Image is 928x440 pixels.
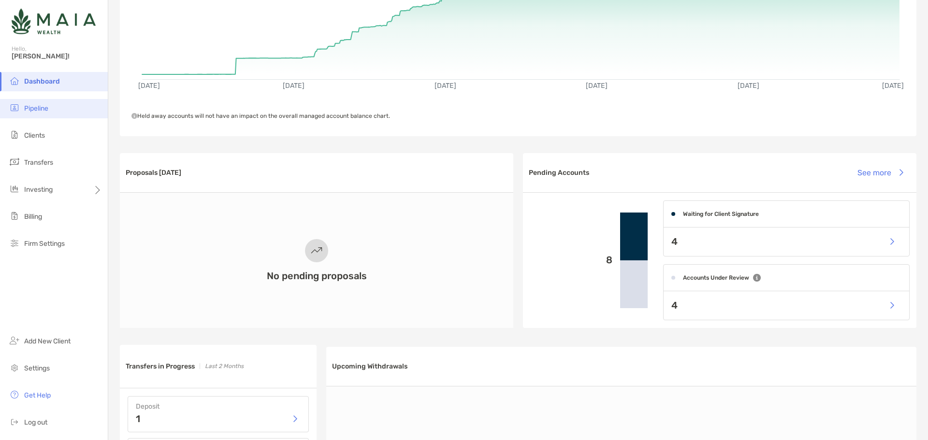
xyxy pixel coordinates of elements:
span: Firm Settings [24,240,65,248]
p: 4 [671,236,678,248]
span: Add New Client [24,337,71,345]
h3: Upcoming Withdrawals [332,362,407,370]
img: clients icon [9,129,20,141]
span: Log out [24,418,47,426]
img: get-help icon [9,389,20,400]
h3: No pending proposals [267,270,367,282]
span: Held away accounts will not have an impact on the overall managed account balance chart. [131,113,390,119]
img: pipeline icon [9,102,20,114]
p: Last 2 Months [205,360,244,372]
span: Get Help [24,391,51,399]
text: [DATE] [586,82,608,90]
h4: Deposit [136,402,301,411]
text: [DATE] [283,82,304,90]
img: investing icon [9,183,20,195]
img: dashboard icon [9,75,20,86]
p: 1 [136,414,140,424]
h4: Waiting for Client Signature [683,211,759,217]
img: Zoe Logo [12,4,96,39]
img: logout icon [9,416,20,427]
span: Billing [24,213,42,221]
h3: Transfers in Progress [126,362,195,370]
p: 4 [671,299,678,312]
span: Transfers [24,158,53,167]
img: settings icon [9,362,20,373]
text: [DATE] [138,82,160,90]
span: Dashboard [24,77,60,85]
span: Settings [24,364,50,372]
span: [PERSON_NAME]! [12,52,102,60]
h4: Accounts Under Review [683,274,749,281]
h3: Proposals [DATE] [126,169,181,177]
text: [DATE] [882,82,904,90]
button: See more [850,162,911,183]
text: [DATE] [435,82,456,90]
img: add_new_client icon [9,335,20,346]
p: 8 [531,254,612,266]
text: [DATE] [738,82,759,90]
span: Investing [24,185,53,194]
h3: Pending Accounts [529,169,589,177]
img: firm-settings icon [9,237,20,249]
span: Clients [24,131,45,140]
img: transfers icon [9,156,20,168]
span: Pipeline [24,104,48,113]
img: billing icon [9,210,20,222]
